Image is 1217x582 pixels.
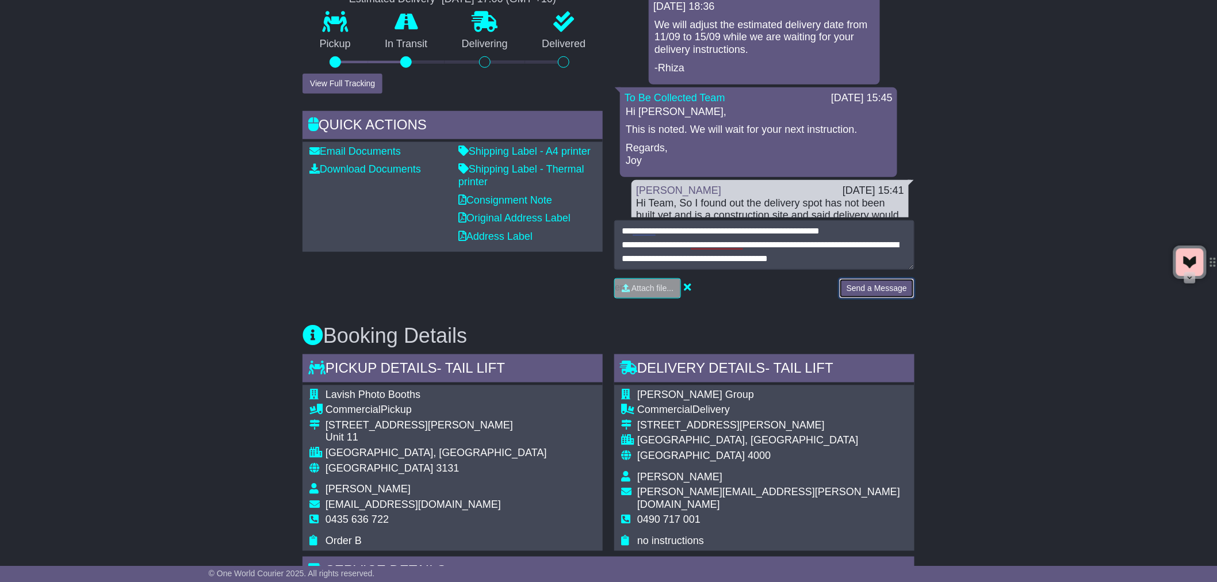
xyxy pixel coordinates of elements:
[458,231,533,242] a: Address Label
[458,194,552,206] a: Consignment Note
[326,447,547,460] div: [GEOGRAPHIC_DATA], [GEOGRAPHIC_DATA]
[626,142,891,167] p: Regards, Joy
[326,431,547,444] div: Unit 11
[303,38,368,51] p: Pickup
[637,450,745,461] span: [GEOGRAPHIC_DATA]
[326,462,433,474] span: [GEOGRAPHIC_DATA]
[309,145,401,157] a: Email Documents
[637,419,908,432] div: [STREET_ADDRESS][PERSON_NAME]
[637,535,704,546] span: no instructions
[626,106,891,118] p: Hi [PERSON_NAME],
[326,499,501,510] span: [EMAIL_ADDRESS][DOMAIN_NAME]
[525,38,603,51] p: Delivered
[653,1,875,13] div: [DATE] 18:36
[326,535,362,546] span: Order B
[326,483,411,495] span: [PERSON_NAME]
[458,212,571,224] a: Original Address Label
[636,185,721,196] a: [PERSON_NAME]
[614,354,914,385] div: Delivery Details
[368,38,445,51] p: In Transit
[637,486,900,510] span: [PERSON_NAME][EMAIL_ADDRESS][PERSON_NAME][DOMAIN_NAME]
[831,92,893,105] div: [DATE] 15:45
[843,185,904,197] div: [DATE] 15:41
[436,462,459,474] span: 3131
[766,360,833,376] span: - Tail Lift
[303,354,603,385] div: Pickup Details
[445,38,525,51] p: Delivering
[303,111,603,142] div: Quick Actions
[655,62,874,75] p: -Rhiza
[637,514,701,525] span: 0490 717 001
[326,419,547,432] div: [STREET_ADDRESS][PERSON_NAME]
[326,514,389,525] span: 0435 636 722
[637,471,722,483] span: [PERSON_NAME]
[637,404,692,415] span: Commercial
[637,404,908,416] div: Delivery
[309,163,421,175] a: Download Documents
[437,360,505,376] span: - Tail Lift
[303,74,382,94] button: View Full Tracking
[458,145,591,157] a: Shipping Label - A4 printer
[637,434,908,447] div: [GEOGRAPHIC_DATA], [GEOGRAPHIC_DATA]
[326,404,381,415] span: Commercial
[636,197,904,284] div: Hi Team, So I found out the delivery spot has not been built yet and is a construction site and s...
[458,163,584,187] a: Shipping Label - Thermal printer
[839,278,914,298] button: Send a Message
[326,389,420,400] span: Lavish Photo Booths
[748,450,771,461] span: 4000
[626,124,891,136] p: This is noted. We will wait for your next instruction.
[655,19,874,56] p: We will adjust the estimated delivery date from 11/09 to 15/09 while we are waiting for your deli...
[625,92,725,104] a: To Be Collected Team
[326,404,547,416] div: Pickup
[637,389,754,400] span: [PERSON_NAME] Group
[209,569,375,578] span: © One World Courier 2025. All rights reserved.
[303,324,914,347] h3: Booking Details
